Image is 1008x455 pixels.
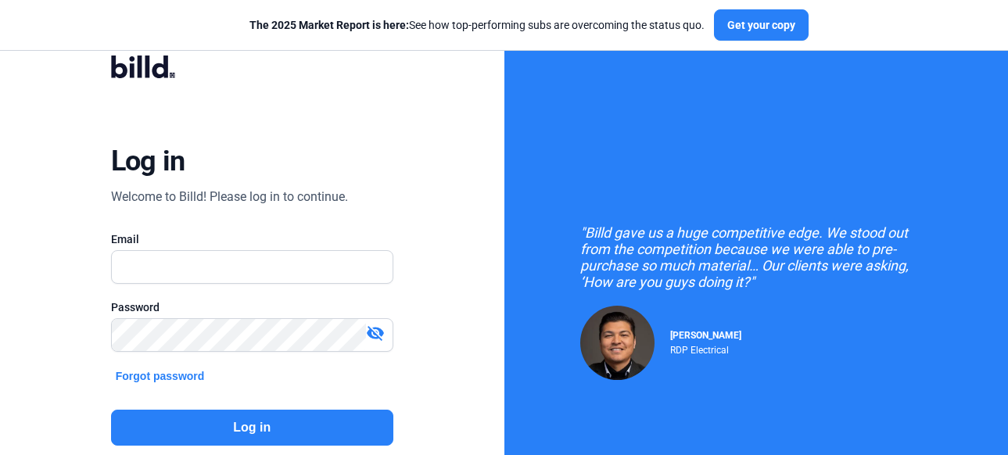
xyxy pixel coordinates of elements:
img: Raul Pacheco [580,306,655,380]
span: The 2025 Market Report is here: [249,19,409,31]
div: Email [111,231,393,247]
div: Password [111,299,393,315]
div: RDP Electrical [670,341,741,356]
button: Forgot password [111,367,210,385]
button: Log in [111,410,393,446]
div: Log in [111,144,185,178]
button: Get your copy [714,9,809,41]
mat-icon: visibility_off [366,324,385,342]
div: "Billd gave us a huge competitive edge. We stood out from the competition because we were able to... [580,224,932,290]
div: Welcome to Billd! Please log in to continue. [111,188,348,206]
span: [PERSON_NAME] [670,330,741,341]
div: See how top-performing subs are overcoming the status quo. [249,17,705,33]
